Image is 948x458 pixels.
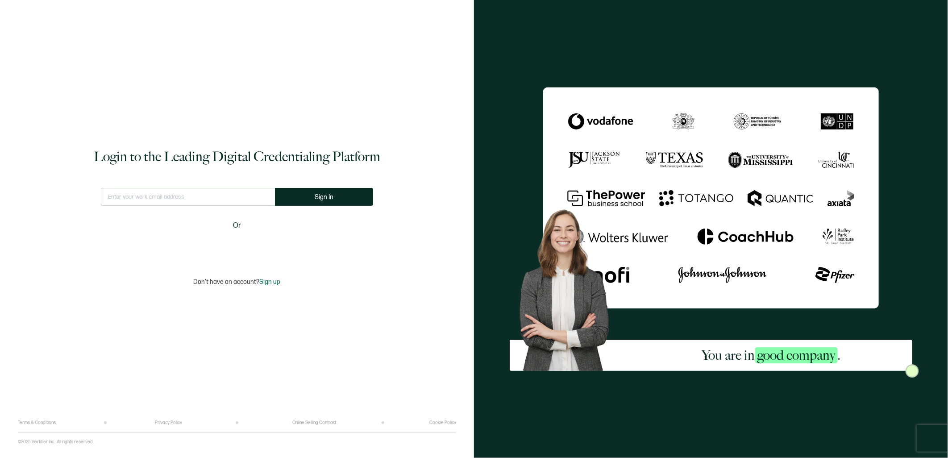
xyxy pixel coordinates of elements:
[292,420,337,425] a: Online Selling Contract
[510,201,631,371] img: Sertifier Login - You are in <span class="strong-h">good company</span>. Hero
[702,346,841,364] h2: You are in .
[906,364,919,378] img: Sertifier Login
[155,420,182,425] a: Privacy Policy
[429,420,456,425] a: Cookie Policy
[315,194,333,200] span: Sign In
[543,87,879,308] img: Sertifier Login - You are in <span class="strong-h">good company</span>.
[181,237,293,257] iframe: Sign in with Google Button
[260,278,281,286] span: Sign up
[94,148,380,166] h1: Login to the Leading Digital Credentialing Platform
[101,188,275,206] input: Enter your work email address
[275,188,373,206] button: Sign In
[755,347,838,363] span: good company
[18,420,56,425] a: Terms & Conditions
[18,439,94,445] p: ©2025 Sertifier Inc.. All rights reserved.
[194,278,281,286] p: Don't have an account?
[233,220,241,231] span: Or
